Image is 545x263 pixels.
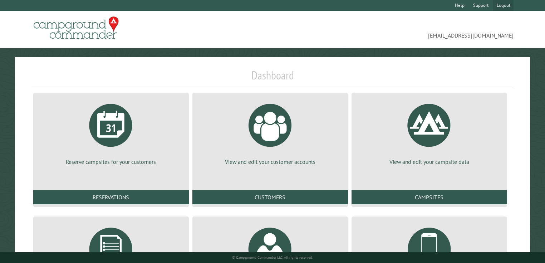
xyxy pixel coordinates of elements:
p: Reserve campsites for your customers [42,158,180,166]
a: Customers [192,190,348,204]
p: View and edit your customer accounts [201,158,339,166]
a: Reserve campsites for your customers [42,98,180,166]
a: View and edit your customer accounts [201,98,339,166]
small: © Campground Commander LLC. All rights reserved. [232,255,313,260]
p: View and edit your campsite data [360,158,499,166]
h1: Dashboard [31,68,514,88]
a: View and edit your campsite data [360,98,499,166]
span: [EMAIL_ADDRESS][DOMAIN_NAME] [272,20,514,40]
a: Campsites [352,190,507,204]
a: Reservations [33,190,189,204]
img: Campground Commander [31,14,121,42]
